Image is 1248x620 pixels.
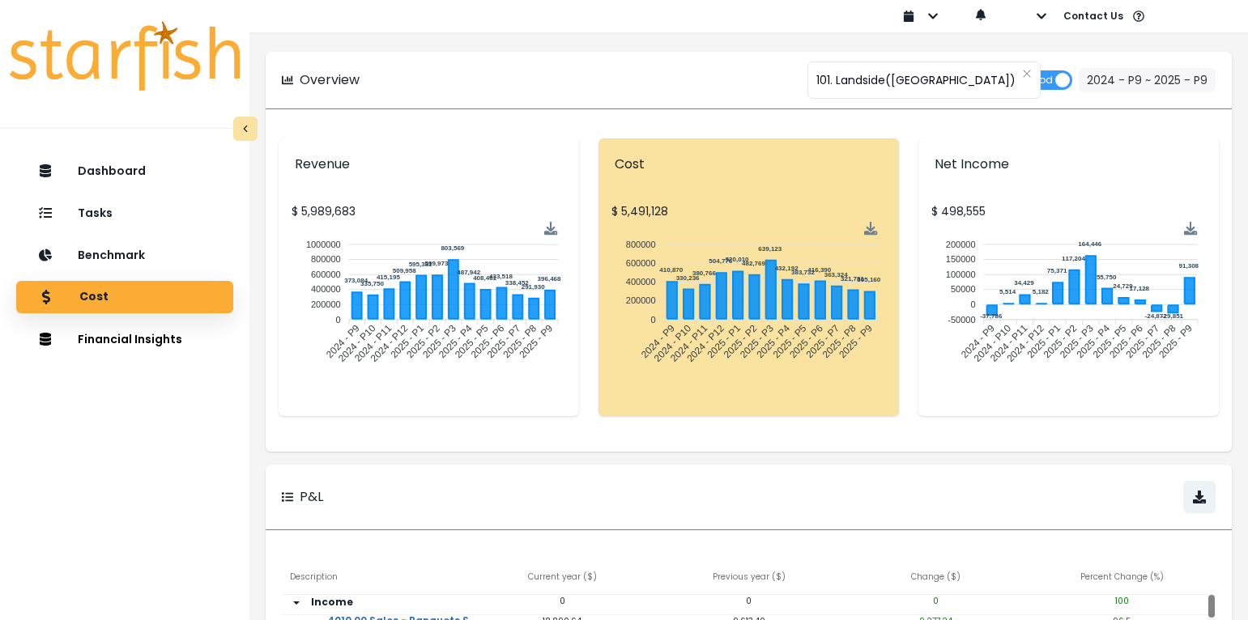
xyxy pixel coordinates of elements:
[311,254,341,264] tspan: 800000
[1156,322,1195,360] tspan: 2025 - P9
[437,322,475,360] tspan: 2025 - P4
[1091,322,1129,360] tspan: 2025 - P5
[959,322,997,360] tspan: 2024 - P9
[311,595,353,609] strong: Income
[820,322,858,360] tspan: 2025 - P8
[787,322,825,360] tspan: 2025 - P6
[78,248,145,262] p: Benchmark
[705,322,743,360] tspan: 2025 - P1
[816,63,1016,97] span: 101. Landside([GEOGRAPHIC_DATA])
[1184,222,1198,236] div: Menu
[864,222,878,236] div: Menu
[1107,322,1145,360] tspan: 2025 - P6
[16,323,233,355] button: Financial Insights
[931,203,1206,220] p: $ 498,555
[948,315,975,325] tspan: -50000
[1079,68,1216,92] button: 2024 - P9 ~ 2025 - P9
[684,322,726,364] tspan: 2024 - P12
[485,322,523,360] tspan: 2025 - P7
[469,595,656,607] p: 0
[771,322,809,360] tspan: 2025 - P5
[626,240,656,249] tspan: 800000
[1041,322,1080,360] tspan: 2025 - P2
[1029,595,1216,607] p: 100
[1058,322,1096,360] tspan: 2025 - P3
[946,270,976,279] tspan: 100000
[951,284,976,294] tspan: 50000
[16,155,233,187] button: Dashboard
[336,315,341,325] tspan: 0
[300,487,323,507] p: P&L
[946,254,976,264] tspan: 150000
[389,322,427,360] tspan: 2025 - P1
[864,222,878,236] img: Download Cost
[295,155,563,174] p: Revenue
[971,299,976,309] tspan: 0
[837,322,875,360] tspan: 2025 - P9
[16,281,233,313] button: Cost
[324,322,362,360] tspan: 2024 - P9
[16,197,233,229] button: Tasks
[842,595,1029,607] p: 0
[544,222,558,236] img: Download Revenue
[626,277,656,287] tspan: 400000
[404,322,442,360] tspan: 2025 - P2
[1029,563,1216,595] div: Percent Change (%)
[1022,66,1032,82] button: Clear
[282,563,469,595] div: Description
[668,322,710,364] tspan: 2024 - P11
[311,284,341,294] tspan: 400000
[1004,322,1046,364] tspan: 2024 - P12
[988,322,1030,364] tspan: 2024 - P11
[311,270,341,279] tspan: 600000
[1140,322,1178,360] tspan: 2025 - P8
[306,240,341,249] tspan: 1000000
[336,322,378,364] tspan: 2024 - P10
[1124,322,1162,360] tspan: 2025 - P7
[78,164,146,178] p: Dashboard
[1075,322,1113,360] tspan: 2025 - P4
[300,70,360,90] p: Overview
[1024,322,1063,360] tspan: 2025 - P1
[755,322,793,360] tspan: 2025 - P4
[639,322,677,360] tspan: 2024 - P9
[1184,222,1198,236] img: Download Net-Income
[722,322,760,360] tspan: 2025 - P2
[842,563,1029,595] div: Change ( $ )
[946,240,976,249] tspan: 200000
[469,322,507,360] tspan: 2025 - P6
[804,322,842,360] tspan: 2025 - P7
[611,203,886,220] p: $ 5,491,128
[352,322,394,364] tspan: 2024 - P11
[655,595,842,607] p: 0
[626,258,656,268] tspan: 600000
[655,563,842,595] div: Previous year ( $ )
[544,222,558,236] div: Menu
[652,322,694,364] tspan: 2024 - P10
[292,203,566,220] p: $ 5,989,683
[420,322,458,360] tspan: 2025 - P3
[16,239,233,271] button: Benchmark
[290,597,303,609] svg: arrow down
[518,322,556,360] tspan: 2025 - P9
[935,155,1203,174] p: Net Income
[368,322,411,364] tspan: 2024 - P12
[651,315,656,325] tspan: 0
[615,155,883,174] p: Cost
[626,295,656,305] tspan: 200000
[79,290,109,304] p: Cost
[453,322,491,360] tspan: 2025 - P5
[78,206,113,220] p: Tasks
[469,563,656,595] div: Current year ( $ )
[311,299,341,309] tspan: 200000
[738,322,776,360] tspan: 2025 - P3
[1022,69,1032,79] svg: close
[972,322,1014,364] tspan: 2024 - P10
[501,322,539,360] tspan: 2025 - P8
